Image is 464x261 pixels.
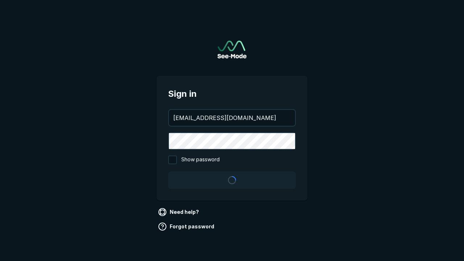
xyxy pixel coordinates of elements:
span: Sign in [168,87,296,100]
a: Forgot password [157,221,217,232]
a: Need help? [157,206,202,218]
span: Show password [181,156,220,164]
input: your@email.com [169,110,295,126]
img: See-Mode Logo [217,41,246,58]
a: Go to sign in [217,41,246,58]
